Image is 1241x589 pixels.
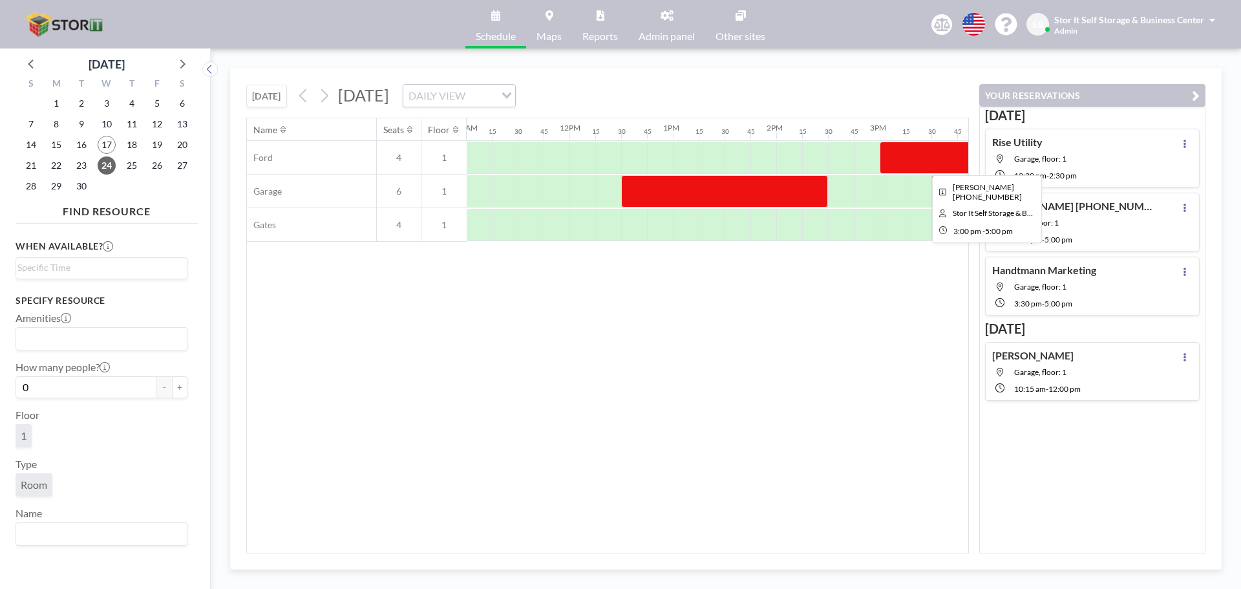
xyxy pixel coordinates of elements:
span: Friday, September 5, 2025 [148,94,166,112]
span: S& [1032,19,1044,30]
input: Search for option [469,87,494,104]
span: Gates [247,219,276,231]
span: 1 [421,219,467,231]
span: 3:00 PM [953,226,981,236]
span: Sunday, September 14, 2025 [22,136,40,154]
span: Saturday, September 13, 2025 [173,115,191,133]
h4: [PERSON_NAME] [992,349,1074,362]
span: Garage, floor: 1 [1014,282,1066,292]
div: 15 [489,127,496,136]
div: S [169,76,195,93]
img: organization-logo [21,12,110,37]
div: 30 [721,127,729,136]
span: Thursday, September 18, 2025 [123,136,141,154]
div: M [44,76,69,93]
button: YOUR RESERVATIONS [979,84,1205,107]
div: Floor [428,124,450,136]
span: - [1046,384,1048,394]
span: Tuesday, September 9, 2025 [72,115,90,133]
span: Brian 559-287-8090 [953,182,1022,202]
div: T [119,76,144,93]
div: 3PM [870,123,886,133]
span: Thursday, September 11, 2025 [123,115,141,133]
span: Ford [247,152,273,164]
label: Amenities [16,312,71,325]
h3: [DATE] [985,107,1200,123]
label: Type [16,458,37,471]
h4: Handtmann Marketing [992,264,1096,277]
span: Saturday, September 27, 2025 [173,156,191,175]
div: 30 [514,127,522,136]
span: Friday, September 19, 2025 [148,136,166,154]
span: Garage, floor: 1 [1014,154,1066,164]
div: 12PM [560,123,580,133]
div: 45 [540,127,548,136]
span: 4 [377,219,421,231]
span: 6 [377,186,421,197]
button: [DATE] [246,85,287,107]
input: Search for option [17,261,180,275]
span: Wednesday, September 3, 2025 [98,94,116,112]
div: Search for option [16,328,187,350]
span: - [1042,235,1045,244]
span: Admin panel [639,31,695,41]
span: 1 [421,152,467,164]
span: - [1046,171,1049,180]
div: 15 [902,127,910,136]
span: Maps [536,31,562,41]
div: Name [253,124,277,136]
span: Saturday, September 6, 2025 [173,94,191,112]
span: Wednesday, September 10, 2025 [98,115,116,133]
span: Monday, September 29, 2025 [47,177,65,195]
div: 30 [928,127,936,136]
span: Friday, September 26, 2025 [148,156,166,175]
div: 1PM [663,123,679,133]
div: T [69,76,94,93]
span: Reports [582,31,618,41]
span: Sunday, September 28, 2025 [22,177,40,195]
span: Stor It Self Storage & Business Center [1054,14,1204,25]
div: Search for option [16,258,187,277]
span: 1 [21,429,27,442]
span: 10:15 AM [1014,384,1046,394]
button: - [156,376,172,398]
div: Search for option [403,85,515,107]
div: 2PM [767,123,783,133]
span: Other sites [716,31,765,41]
h3: Specify resource [16,295,187,306]
label: Name [16,507,42,520]
span: Monday, September 15, 2025 [47,136,65,154]
span: Friday, September 12, 2025 [148,115,166,133]
span: Tuesday, September 16, 2025 [72,136,90,154]
div: 45 [954,127,962,136]
div: 45 [644,127,652,136]
span: 5:00 PM [1045,235,1072,244]
div: S [19,76,44,93]
span: Garage [247,186,282,197]
span: Sunday, September 7, 2025 [22,115,40,133]
h4: Rise Utility [992,136,1043,149]
span: [DATE] [338,85,389,105]
span: Sunday, September 21, 2025 [22,156,40,175]
h4: [PERSON_NAME] [PHONE_NUMBER] [992,200,1154,213]
span: - [1042,299,1045,308]
span: Tuesday, September 30, 2025 [72,177,90,195]
span: Tuesday, September 2, 2025 [72,94,90,112]
h3: [DATE] [985,321,1200,337]
input: Search for option [17,526,180,542]
span: 5:00 PM [1045,299,1072,308]
div: [DATE] [89,55,125,73]
h4: FIND RESOURCE [16,200,198,218]
div: 15 [592,127,600,136]
span: 4 [377,152,421,164]
label: Floor [16,409,39,422]
span: 1 [421,186,467,197]
button: + [172,376,187,398]
div: 15 [799,127,807,136]
span: Tuesday, September 23, 2025 [72,156,90,175]
span: DAILY VIEW [406,87,468,104]
span: Room [21,478,47,491]
span: Monday, September 22, 2025 [47,156,65,175]
span: Wednesday, September 17, 2025 [98,136,116,154]
span: 2:30 PM [1049,171,1077,180]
